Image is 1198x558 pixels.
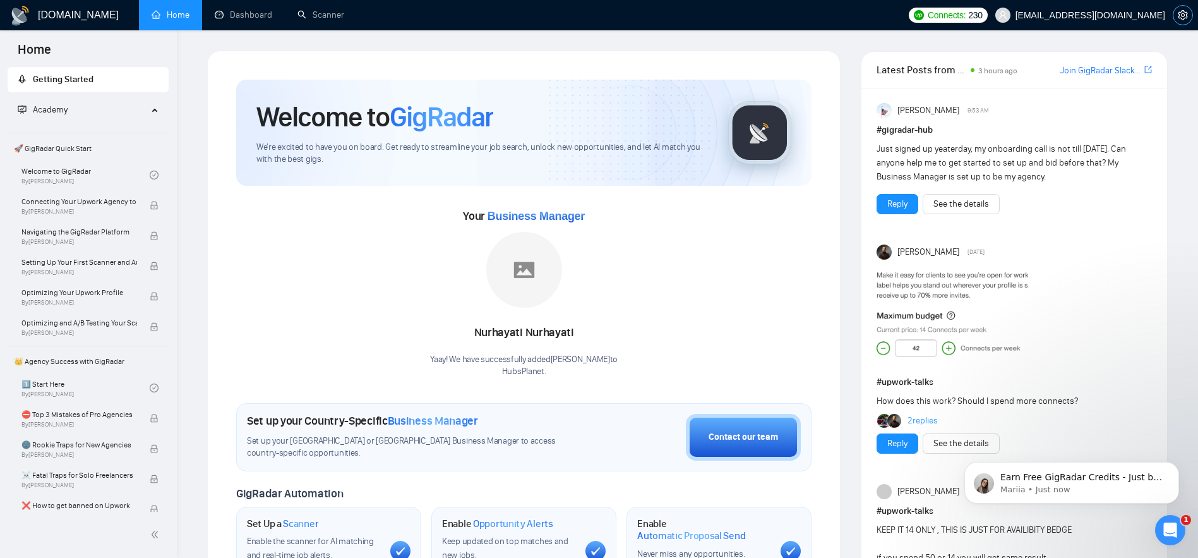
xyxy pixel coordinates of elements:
[1173,10,1192,20] span: setting
[150,292,159,301] span: lock
[637,518,770,542] h1: Enable
[150,475,159,483] span: lock
[877,504,1152,518] h1: # upwork-talks
[887,197,907,211] a: Reply
[709,430,778,444] div: Contact our team
[877,103,892,118] img: Anisuzzaman Khan
[150,528,163,541] span: double-left
[21,482,137,489] span: By [PERSON_NAME]
[914,10,924,20] img: upwork-logo.png
[877,396,1078,406] span: How does this work? Should I spend more connects?
[21,208,137,215] span: By [PERSON_NAME]
[21,161,150,189] a: Welcome to GigRadarBy[PERSON_NAME]
[877,194,918,214] button: Reply
[390,100,493,134] span: GigRadar
[1181,515,1191,525] span: 1
[945,435,1198,524] iframe: Intercom notifications message
[150,231,159,240] span: lock
[21,238,137,246] span: By [PERSON_NAME]
[21,226,137,238] span: Navigating the GigRadar Platform
[887,414,901,428] img: Bikon Kumar Das
[728,101,791,164] img: gigradar-logo.png
[9,349,167,374] span: 👑 Agency Success with GigRadar
[150,201,159,210] span: lock
[236,487,343,500] span: GigRadar Automation
[297,9,344,20] a: searchScanner
[150,444,159,453] span: lock
[1173,10,1193,20] a: setting
[8,40,61,67] span: Home
[887,437,907,451] a: Reply
[978,66,1017,75] span: 3 hours ago
[488,210,585,222] span: Business Manager
[21,269,137,276] span: By [PERSON_NAME]
[933,197,989,211] a: See the details
[897,245,959,259] span: [PERSON_NAME]
[152,9,189,20] a: homeHome
[150,322,159,331] span: lock
[215,9,272,20] a: dashboardDashboard
[9,136,167,161] span: 🚀 GigRadar Quick Start
[1144,64,1152,75] span: export
[1173,5,1193,25] button: setting
[877,123,1152,137] h1: # gigradar-hub
[283,518,318,530] span: Scanner
[21,329,137,337] span: By [PERSON_NAME]
[877,143,1126,182] span: Just signed up yeaterday, my onboarding call is not till [DATE]. Can anyone help me to get starte...
[21,439,137,451] span: 🌚 Rookie Traps for New Agencies
[877,434,918,454] button: Reply
[247,518,318,530] h1: Set Up a
[486,232,562,308] img: placeholder.png
[430,322,618,344] div: Nurhayati Nurhayati
[21,256,137,269] span: Setting Up Your First Scanner and Auto-Bidder
[18,104,68,115] span: Academy
[998,11,1007,20] span: user
[150,505,159,514] span: lock
[18,105,27,114] span: fund-projection-screen
[21,195,137,208] span: Connecting Your Upwork Agency to GigRadar
[247,435,579,459] span: Set up your [GEOGRAPHIC_DATA] or [GEOGRAPHIC_DATA] Business Manager to access country-specific op...
[907,415,938,427] a: 2replies
[1155,515,1185,545] iframe: Intercom live chat
[10,6,30,26] img: logo
[1060,64,1142,78] a: Join GigRadar Slack Community
[21,421,137,428] span: By [PERSON_NAME]
[877,414,891,428] img: Umer
[877,265,1028,366] img: F09BACM5LAK-image.png
[686,414,801,461] button: Contact our team
[968,8,982,22] span: 230
[247,414,478,428] h1: Set up your Country-Specific
[877,375,1152,389] h1: # upwork-talks
[877,245,892,260] img: Bikon Kumar Das
[21,451,137,459] span: By [PERSON_NAME]
[18,75,27,83] span: rocket
[923,194,1000,214] button: See the details
[897,104,959,118] span: [PERSON_NAME]
[33,104,68,115] span: Academy
[256,142,708,166] span: We're excited to have you on board. Get ready to streamline your job search, unlock new opportuni...
[442,518,553,530] h1: Enable
[150,171,159,179] span: check-circle
[21,286,137,299] span: Optimizing Your Upwork Profile
[256,100,493,134] h1: Welcome to
[21,317,137,329] span: Optimizing and A/B Testing Your Scanner for Better Results
[388,414,478,428] span: Business Manager
[33,74,93,85] span: Getting Started
[21,408,137,421] span: ⛔ Top 3 Mistakes of Pro Agencies
[473,518,553,530] span: Opportunity Alerts
[967,105,989,116] span: 9:53 AM
[8,67,169,92] li: Getting Started
[150,262,159,270] span: lock
[430,354,618,378] div: Yaay! We have successfully added [PERSON_NAME] to
[897,485,959,499] span: [PERSON_NAME]
[21,374,150,402] a: 1️⃣ Start HereBy[PERSON_NAME]
[430,366,618,378] p: HubsPlanet .
[150,384,159,392] span: check-circle
[877,62,966,78] span: Latest Posts from the GigRadar Community
[923,434,1000,454] button: See the details
[1144,64,1152,76] a: export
